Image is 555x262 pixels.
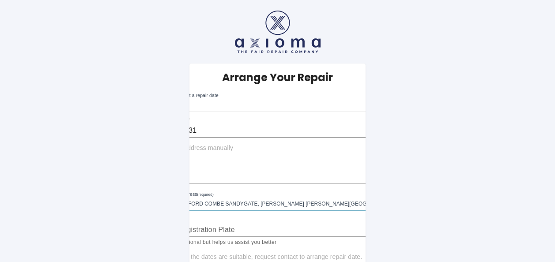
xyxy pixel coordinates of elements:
[235,11,321,53] img: axioma
[151,195,404,211] div: Ash Barn Ideford Combe Sandygate, [PERSON_NAME] [PERSON_NAME][GEOGRAPHIC_DATA]
[151,96,404,112] div: [DATE]
[197,193,214,197] small: (required)
[167,144,233,153] span: Enter address manually
[222,71,333,85] h5: Arrange Your Repair
[151,238,404,247] p: This field is optional but helps us assist you better
[167,253,362,262] span: None of the dates are suitable, request contact to arrange repair date.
